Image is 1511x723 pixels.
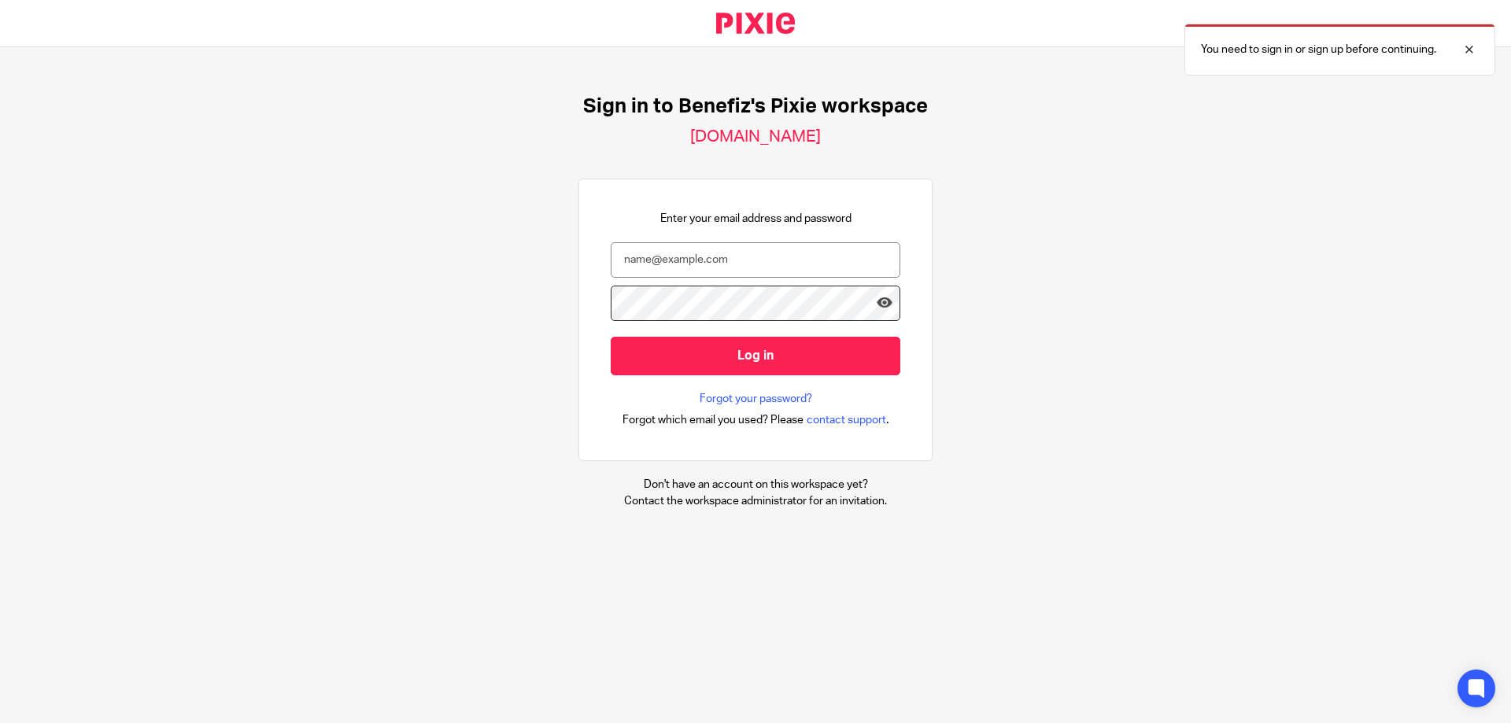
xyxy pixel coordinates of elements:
span: contact support [807,412,886,428]
h1: Sign in to Benefiz's Pixie workspace [583,94,928,119]
p: Don't have an account on this workspace yet? [624,477,887,492]
h2: [DOMAIN_NAME] [690,127,821,147]
p: You need to sign in or sign up before continuing. [1201,42,1436,57]
p: Contact the workspace administrator for an invitation. [624,493,887,509]
span: Forgot which email you used? Please [623,412,804,428]
p: Enter your email address and password [660,211,852,227]
a: Forgot your password? [700,391,812,407]
div: . [623,411,889,429]
input: name@example.com [611,242,900,278]
input: Log in [611,337,900,375]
